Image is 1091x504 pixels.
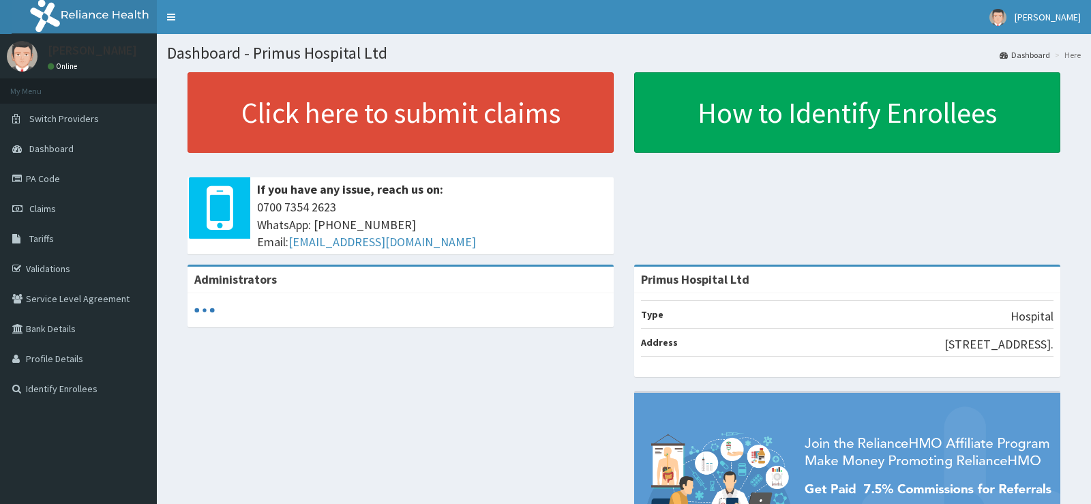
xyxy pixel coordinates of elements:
[641,308,663,321] b: Type
[7,41,38,72] img: User Image
[48,44,137,57] p: [PERSON_NAME]
[1011,308,1053,325] p: Hospital
[194,300,215,321] svg: audio-loading
[257,181,443,197] b: If you have any issue, reach us on:
[944,336,1053,353] p: [STREET_ADDRESS].
[48,61,80,71] a: Online
[29,143,74,155] span: Dashboard
[1015,11,1081,23] span: [PERSON_NAME]
[634,72,1060,153] a: How to Identify Enrollees
[194,271,277,287] b: Administrators
[188,72,614,153] a: Click here to submit claims
[29,113,99,125] span: Switch Providers
[257,198,607,251] span: 0700 7354 2623 WhatsApp: [PHONE_NUMBER] Email:
[29,233,54,245] span: Tariffs
[1051,49,1081,61] li: Here
[167,44,1081,62] h1: Dashboard - Primus Hospital Ltd
[1000,49,1050,61] a: Dashboard
[288,234,476,250] a: [EMAIL_ADDRESS][DOMAIN_NAME]
[29,203,56,215] span: Claims
[641,336,678,349] b: Address
[989,9,1006,26] img: User Image
[641,271,749,287] strong: Primus Hospital Ltd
